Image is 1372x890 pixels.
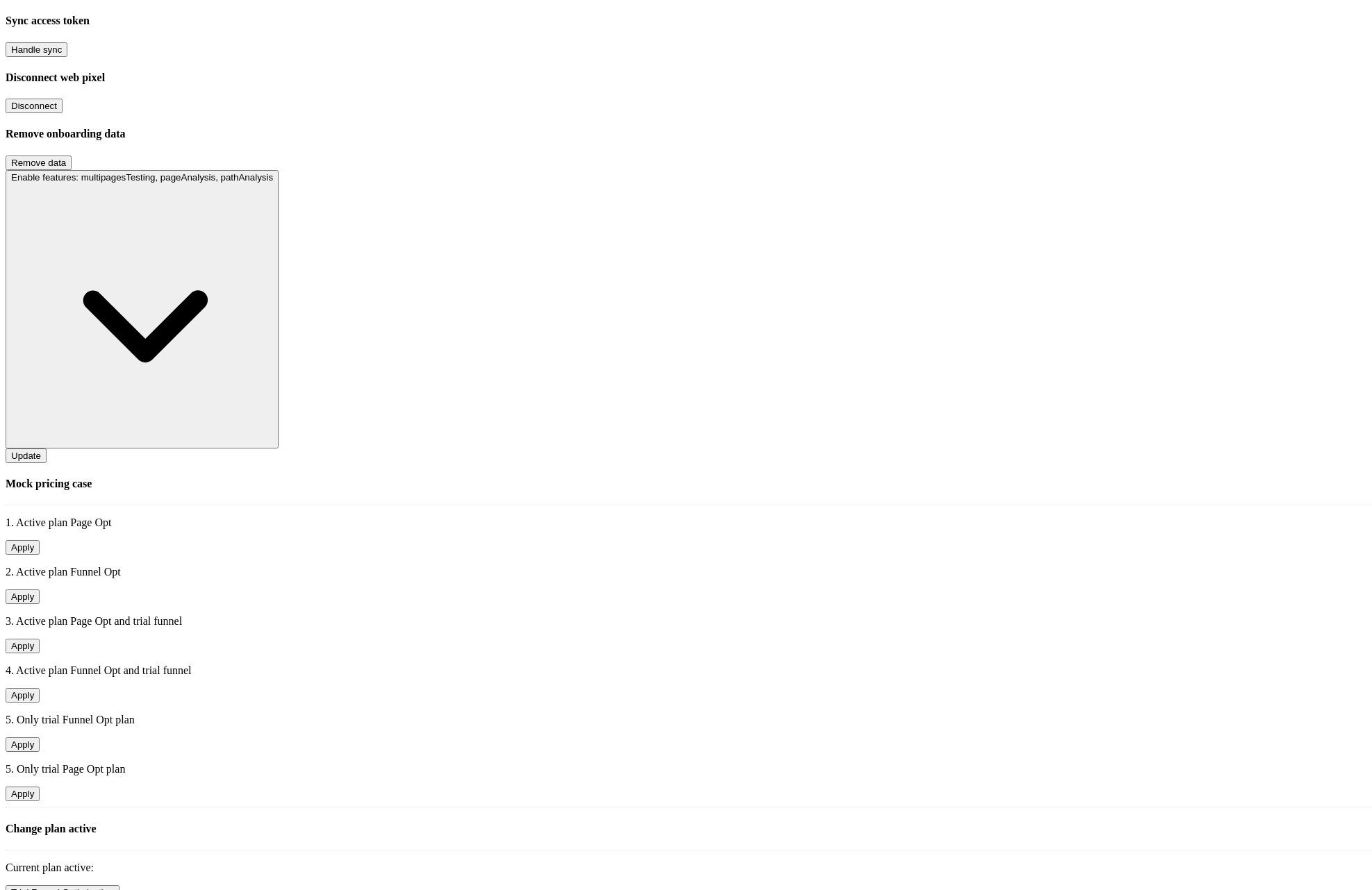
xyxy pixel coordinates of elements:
[6,99,63,113] button: Disconnect
[6,156,72,170] button: Remove data
[6,589,40,604] button: Apply
[6,448,47,463] button: Update
[11,172,273,183] span: Enable features: multipagesTesting, pageAnalysis, pathAnalysis
[6,787,40,801] button: Apply
[11,542,34,553] span: Apply
[11,44,62,55] span: Handle sync
[6,737,40,752] button: Apply
[6,42,67,57] button: Handle sync
[11,789,34,799] span: Apply
[6,688,40,703] button: Apply
[11,641,34,651] span: Apply
[6,170,279,448] button: Enable features: multipagesTesting, pageAnalysis, pathAnalysis
[11,451,41,461] span: Update
[11,591,34,602] span: Apply
[11,690,34,700] span: Apply
[11,739,34,750] span: Apply
[6,540,40,555] button: Apply
[11,101,57,111] span: Disconnect
[11,158,66,168] span: Remove data
[6,639,40,653] button: Apply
